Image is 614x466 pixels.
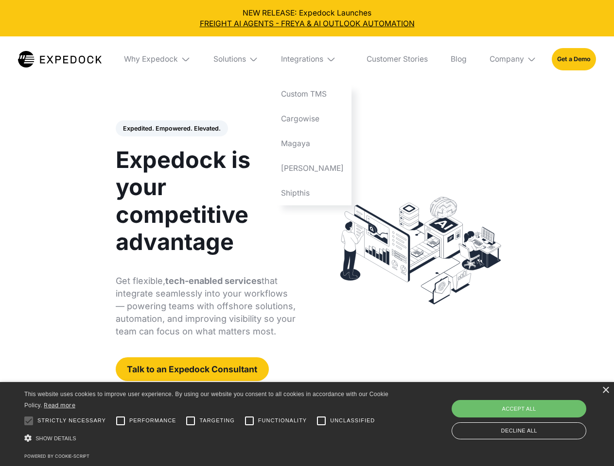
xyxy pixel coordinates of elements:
[552,48,596,70] a: Get a Demo
[129,416,176,425] span: Performance
[206,36,266,82] div: Solutions
[35,435,76,441] span: Show details
[24,432,392,445] div: Show details
[490,54,524,64] div: Company
[359,36,435,82] a: Customer Stories
[37,416,106,425] span: Strictly necessary
[274,181,351,205] a: Shipthis
[116,357,269,381] a: Talk to an Expedock Consultant
[24,391,388,409] span: This website uses cookies to improve user experience. By using our website you consent to all coo...
[117,36,198,82] div: Why Expedock
[274,82,351,205] nav: Integrations
[443,36,474,82] a: Blog
[24,453,89,459] a: Powered by cookie-script
[274,131,351,156] a: Magaya
[8,8,607,29] div: NEW RELEASE: Expedock Launches
[274,107,351,132] a: Cargowise
[213,54,246,64] div: Solutions
[165,276,262,286] strong: tech-enabled services
[452,361,614,466] iframe: Chat Widget
[116,275,296,338] p: Get flexible, that integrate seamlessly into your workflows — powering teams with offshore soluti...
[274,82,351,107] a: Custom TMS
[274,156,351,181] a: [PERSON_NAME]
[258,416,307,425] span: Functionality
[330,416,375,425] span: Unclassified
[44,401,75,409] a: Read more
[124,54,178,64] div: Why Expedock
[281,54,323,64] div: Integrations
[8,18,607,29] a: FREIGHT AI AGENTS - FREYA & AI OUTLOOK AUTOMATION
[482,36,544,82] div: Company
[199,416,234,425] span: Targeting
[116,146,296,255] h1: Expedock is your competitive advantage
[274,36,351,82] div: Integrations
